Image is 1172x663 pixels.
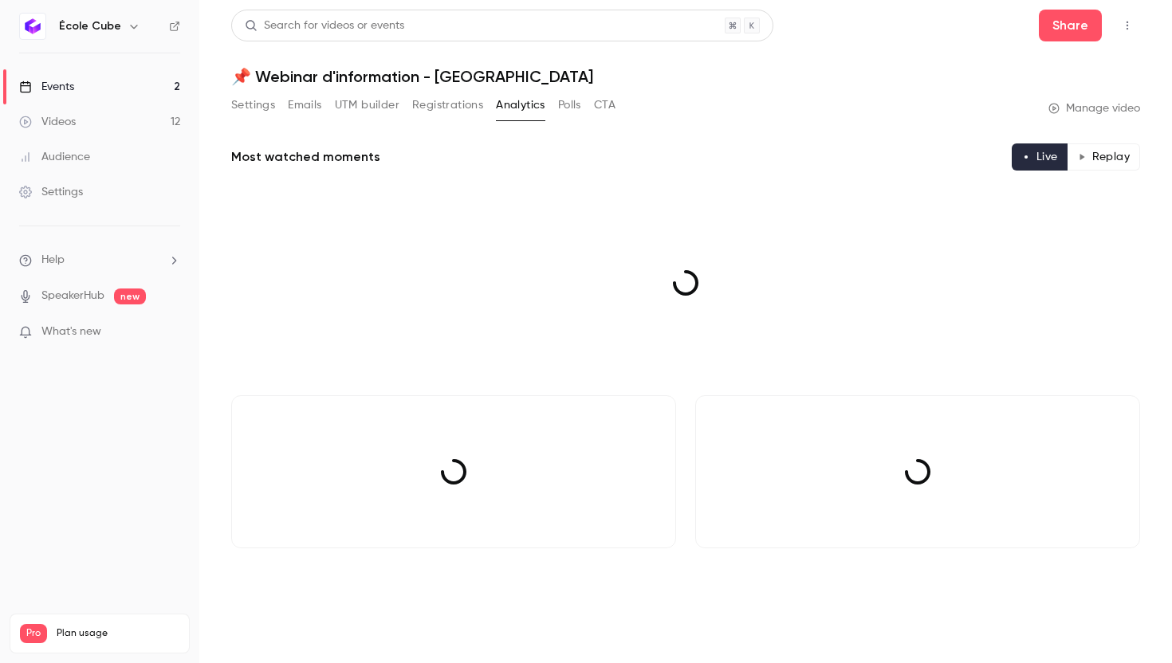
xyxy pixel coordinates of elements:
div: Videos [19,114,76,130]
button: Registrations [412,92,483,118]
div: Audience [19,149,90,165]
button: Emails [288,92,321,118]
img: École Cube [20,14,45,39]
li: help-dropdown-opener [19,252,180,269]
span: Pro [20,624,47,643]
span: Help [41,252,65,269]
button: CTA [594,92,615,118]
button: Settings [231,92,275,118]
button: Live [1012,143,1068,171]
div: Settings [19,184,83,200]
h2: Most watched moments [231,147,380,167]
h1: 📌 Webinar d'information - [GEOGRAPHIC_DATA] [231,67,1140,86]
span: What's new [41,324,101,340]
button: Share [1039,10,1102,41]
div: Events [19,79,74,95]
button: Analytics [496,92,545,118]
h6: École Cube [59,18,121,34]
button: UTM builder [335,92,399,118]
a: SpeakerHub [41,288,104,304]
span: Plan usage [57,627,179,640]
a: Manage video [1048,100,1140,116]
button: Polls [558,92,581,118]
span: new [114,288,146,304]
div: Search for videos or events [245,18,404,34]
button: Replay [1068,143,1140,171]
